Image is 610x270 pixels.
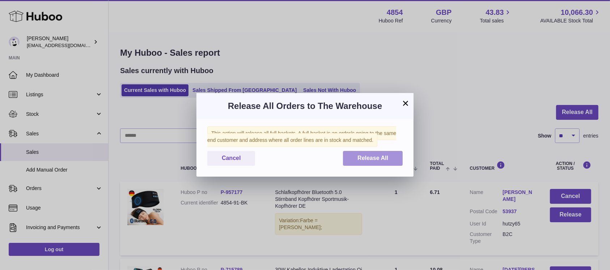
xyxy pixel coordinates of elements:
button: Cancel [207,151,255,166]
h3: Release All Orders to The Warehouse [207,100,403,112]
button: Release All [343,151,403,166]
span: This action will release all full baskets. A full basket is an order/s going to the same end cust... [207,126,396,147]
span: Cancel [222,155,241,161]
span: Release All [357,155,388,161]
button: × [401,99,410,107]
